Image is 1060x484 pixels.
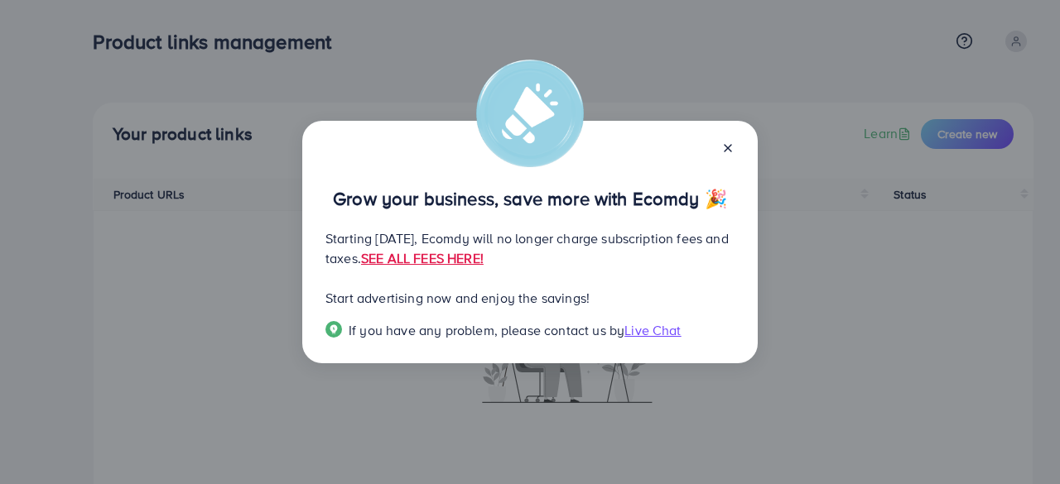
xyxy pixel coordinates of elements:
span: If you have any problem, please contact us by [349,321,624,339]
img: Popup guide [325,321,342,338]
p: Starting [DATE], Ecomdy will no longer charge subscription fees and taxes. [325,228,735,268]
a: SEE ALL FEES HERE! [361,249,484,267]
img: alert [476,60,584,167]
span: Live Chat [624,321,681,339]
p: Start advertising now and enjoy the savings! [325,288,735,308]
p: Grow your business, save more with Ecomdy 🎉 [325,189,735,208]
